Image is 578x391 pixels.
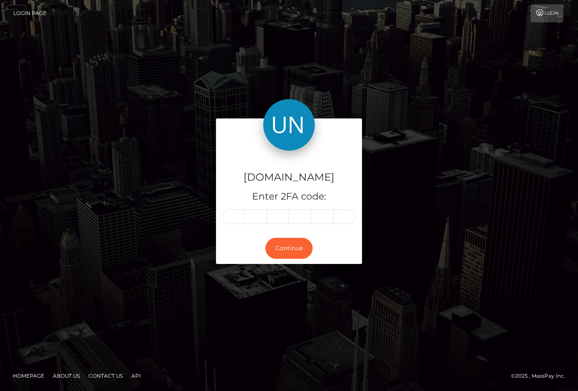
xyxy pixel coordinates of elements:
[85,369,126,382] a: Contact Us
[265,238,313,259] button: Continue
[13,4,46,22] a: Login Page
[531,4,563,22] a: Login
[263,99,315,151] img: Unlockt.me
[222,190,356,203] h5: Enter 2FA code:
[511,371,572,381] div: © 2025 , MassPay Inc.
[49,369,83,382] a: About Us
[222,170,356,185] h4: [DOMAIN_NAME]
[128,369,144,382] a: API
[9,369,48,382] a: Homepage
